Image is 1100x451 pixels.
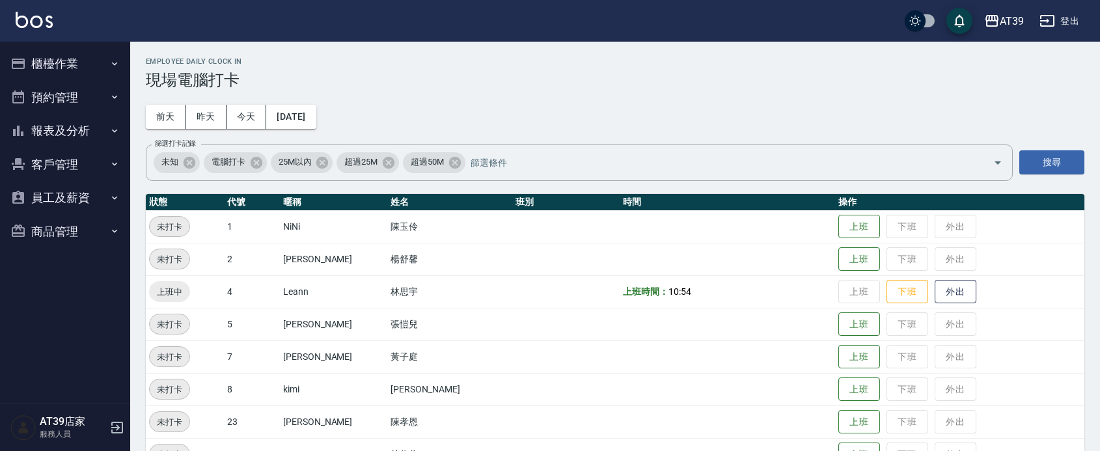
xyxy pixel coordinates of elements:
td: 陳孝恩 [387,405,512,438]
h5: AT39店家 [40,415,106,428]
span: 未打卡 [150,350,189,364]
div: 未知 [154,152,200,173]
th: 操作 [835,194,1084,211]
button: 櫃檯作業 [5,47,125,81]
th: 姓名 [387,194,512,211]
button: 上班 [838,410,880,434]
span: 超過25M [337,156,385,169]
img: Logo [16,12,53,28]
span: 超過50M [403,156,452,169]
span: 上班中 [149,285,190,299]
button: 下班 [887,280,928,304]
th: 狀態 [146,194,224,211]
th: 時間 [620,194,834,211]
span: 未打卡 [150,383,189,396]
button: 員工及薪資 [5,181,125,215]
td: 5 [224,308,280,340]
button: 上班 [838,312,880,336]
img: Person [10,415,36,441]
h3: 現場電腦打卡 [146,71,1084,89]
h2: Employee Daily Clock In [146,57,1084,66]
b: 上班時間： [623,286,668,297]
label: 篩選打卡記錄 [155,139,196,148]
button: AT39 [979,8,1029,34]
td: [PERSON_NAME] [280,308,387,340]
td: Leann [280,275,387,308]
span: 未打卡 [150,318,189,331]
td: 1 [224,210,280,243]
td: 23 [224,405,280,438]
span: 未知 [154,156,186,169]
span: 25M以內 [271,156,320,169]
button: 登出 [1034,9,1084,33]
td: 楊舒馨 [387,243,512,275]
button: 昨天 [186,105,227,129]
span: 未打卡 [150,220,189,234]
button: 上班 [838,345,880,369]
button: 上班 [838,377,880,402]
button: 報表及分析 [5,114,125,148]
td: 黃子庭 [387,340,512,373]
button: 前天 [146,105,186,129]
button: 外出 [935,280,976,304]
p: 服務人員 [40,428,106,440]
td: NiNi [280,210,387,243]
button: 上班 [838,247,880,271]
input: 篩選條件 [467,151,970,174]
td: 陳玉伶 [387,210,512,243]
td: 林思宇 [387,275,512,308]
div: 超過50M [403,152,465,173]
div: 25M以內 [271,152,333,173]
button: 上班 [838,215,880,239]
td: 張愷兒 [387,308,512,340]
span: 未打卡 [150,415,189,429]
th: 班別 [512,194,620,211]
td: [PERSON_NAME] [280,340,387,373]
div: 超過25M [337,152,399,173]
td: 2 [224,243,280,275]
td: [PERSON_NAME] [280,405,387,438]
div: AT39 [1000,13,1024,29]
span: 電腦打卡 [204,156,253,169]
button: 商品管理 [5,215,125,249]
td: [PERSON_NAME] [387,373,512,405]
td: 7 [224,340,280,373]
span: 10:54 [668,286,691,297]
th: 暱稱 [280,194,387,211]
td: [PERSON_NAME] [280,243,387,275]
td: 8 [224,373,280,405]
td: kimi [280,373,387,405]
span: 未打卡 [150,253,189,266]
button: 客戶管理 [5,148,125,182]
button: 今天 [227,105,267,129]
div: 電腦打卡 [204,152,267,173]
td: 4 [224,275,280,308]
button: 預約管理 [5,81,125,115]
th: 代號 [224,194,280,211]
button: save [946,8,972,34]
button: [DATE] [266,105,316,129]
button: 搜尋 [1019,150,1084,174]
button: Open [987,152,1008,173]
